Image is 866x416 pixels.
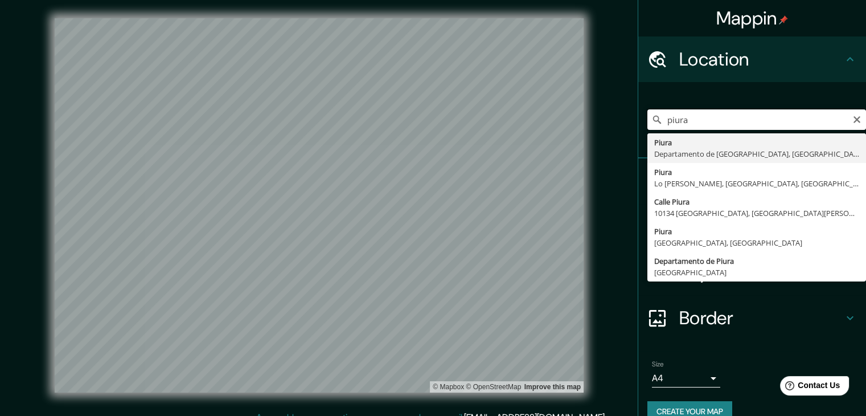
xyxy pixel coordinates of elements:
[654,196,859,207] div: Calle Piura
[654,148,859,160] div: Departamento de [GEOGRAPHIC_DATA], [GEOGRAPHIC_DATA]
[679,48,843,71] h4: Location
[654,267,859,278] div: [GEOGRAPHIC_DATA]
[466,383,521,391] a: OpenStreetMap
[654,255,859,267] div: Departamento de Piura
[716,7,789,30] h4: Mappin
[654,207,859,219] div: 10134 [GEOGRAPHIC_DATA], [GEOGRAPHIC_DATA][PERSON_NAME], [GEOGRAPHIC_DATA]
[638,204,866,250] div: Style
[679,261,843,284] h4: Layout
[55,18,584,393] canvas: Map
[779,15,788,25] img: pin-icon.png
[652,360,664,369] label: Size
[765,372,853,403] iframe: Help widget launcher
[654,166,859,178] div: Piura
[638,158,866,204] div: Pins
[852,113,861,124] button: Clear
[654,237,859,248] div: [GEOGRAPHIC_DATA], [GEOGRAPHIC_DATA]
[654,226,859,237] div: Piura
[638,250,866,295] div: Layout
[679,307,843,329] h4: Border
[638,36,866,82] div: Location
[433,383,464,391] a: Mapbox
[654,178,859,189] div: Lo [PERSON_NAME], [GEOGRAPHIC_DATA], [GEOGRAPHIC_DATA]
[647,109,866,130] input: Pick your city or area
[654,137,859,148] div: Piura
[652,369,720,388] div: A4
[638,295,866,341] div: Border
[524,383,581,391] a: Map feedback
